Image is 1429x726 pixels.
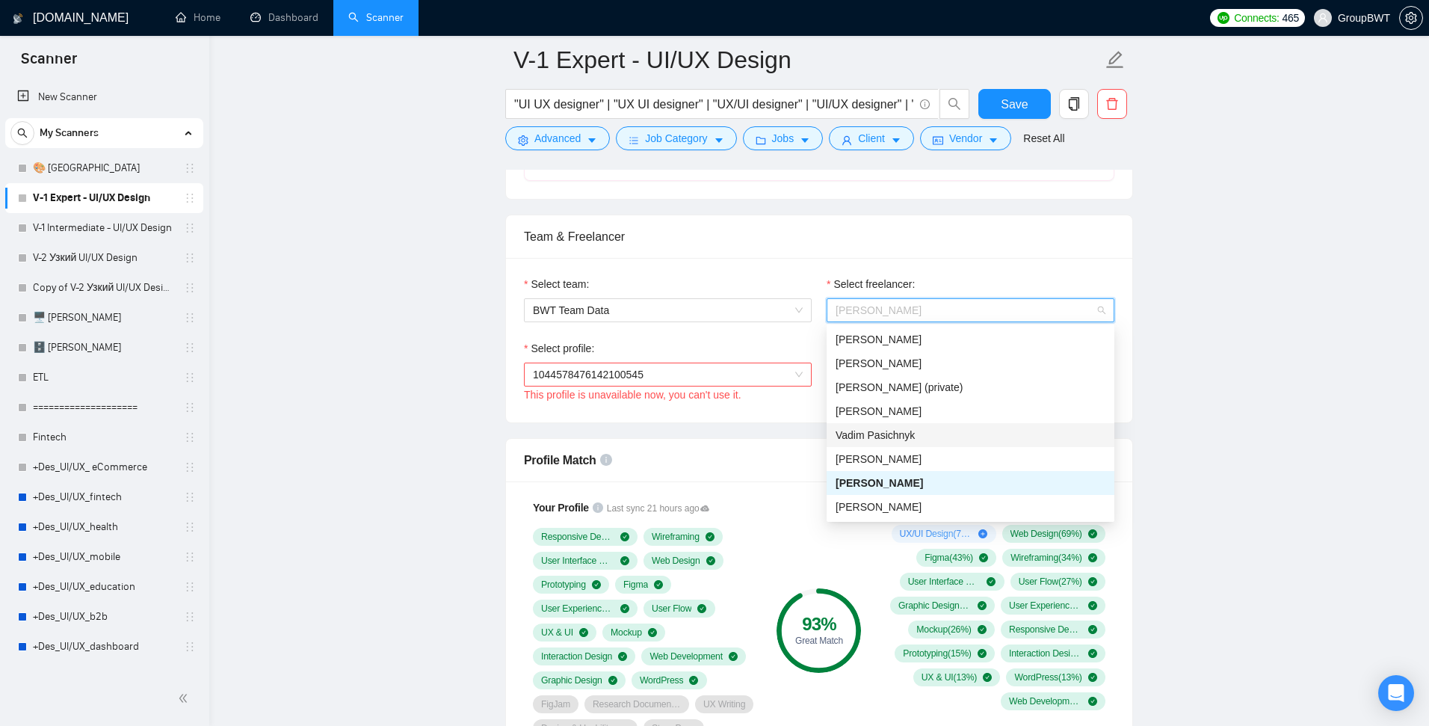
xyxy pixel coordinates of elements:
button: Save [978,89,1051,119]
span: holder [184,192,196,204]
span: Client [858,130,885,147]
a: +Des_UI/UX_education [33,572,175,602]
span: [PERSON_NAME] [836,304,922,316]
span: User Flow [652,603,691,615]
a: ==================== [33,393,175,422]
span: Prototyping [541,579,586,591]
span: holder [184,641,196,653]
button: copy [1059,89,1089,119]
span: User Experience Design ( 27 %) [1009,600,1082,612]
span: holder [184,431,196,443]
span: Jobs [772,130,794,147]
span: check-circle [978,649,987,658]
span: Scanner [9,48,89,79]
span: setting [1400,12,1422,24]
div: Team & Freelancer [524,215,1114,258]
button: delete [1097,89,1127,119]
span: check-circle [978,601,987,610]
span: Last sync 21 hours ago [607,502,710,516]
span: [PERSON_NAME] [836,501,922,513]
span: Figma ( 43 %) [925,552,973,564]
span: plus-circle [978,529,987,538]
span: User Interface Design ( 31 %) [908,576,981,588]
a: searchScanner [348,11,404,24]
button: search [939,89,969,119]
span: holder [184,611,196,623]
span: Advanced [534,130,581,147]
button: barsJob Categorycaret-down [616,126,736,150]
span: Interaction Design [541,650,612,662]
span: check-circle [592,580,601,589]
span: check-circle [620,556,629,565]
a: +Des_UI/UX_mobile [33,542,175,572]
a: +Des_UI/UX_ eCommerce [33,452,175,482]
span: Web Design [652,555,700,567]
span: check-circle [1088,529,1097,538]
span: holder [184,461,196,473]
div: 93 % [777,615,861,633]
img: logo [13,7,23,31]
span: caret-down [587,135,597,146]
span: [PERSON_NAME] [836,357,922,369]
span: check-circle [648,628,657,637]
span: [PERSON_NAME] [836,405,922,417]
span: user [842,135,852,146]
span: UX & UI [541,627,573,639]
span: check-circle [620,532,629,541]
span: holder [184,551,196,563]
label: Select team: [524,276,589,292]
a: V-1 Expert - UI/UX Design [33,183,175,213]
span: search [940,97,969,111]
span: check-circle [618,652,627,661]
button: settingAdvancedcaret-down [505,126,610,150]
span: idcard [933,135,943,146]
span: info-circle [593,502,603,513]
span: search [11,128,34,138]
span: info-circle [600,454,612,466]
span: Graphic Design [541,674,602,686]
span: check-circle [987,577,996,586]
span: caret-down [714,135,724,146]
span: check-circle [654,580,663,589]
span: WordPress ( 13 %) [1014,671,1081,683]
span: user [1318,13,1328,23]
a: Reset All [1023,130,1064,147]
img: upwork-logo.png [1217,12,1229,24]
span: Job Category [645,130,707,147]
span: holder [184,372,196,384]
span: copy [1060,97,1088,111]
span: [PERSON_NAME] [836,477,923,489]
a: 🖥️ [PERSON_NAME] [33,303,175,333]
span: check-circle [706,556,715,565]
span: Responsive Design [541,531,614,543]
a: setting [1399,12,1423,24]
span: Connects: [1234,10,1279,26]
span: check-circle [1088,577,1097,586]
button: folderJobscaret-down [743,126,824,150]
button: setting [1399,6,1423,30]
span: My Scanners [40,118,99,148]
a: Fintech [33,422,175,452]
span: info-circle [920,99,930,109]
span: check-circle [729,652,738,661]
span: check-circle [1088,625,1097,634]
span: holder [184,222,196,234]
label: Select freelancer: [827,276,915,292]
span: User Flow ( 27 %) [1019,576,1082,588]
li: New Scanner [5,82,203,112]
span: Select profile: [531,340,594,357]
span: Mockup [611,627,642,639]
span: check-circle [608,676,617,685]
span: FigJam [541,698,570,710]
span: check-circle [1088,601,1097,610]
span: 1044578476142100545 [533,369,643,381]
span: folder [756,135,766,146]
a: homeHome [176,11,220,24]
a: +Des_UI/UX_dashboard [33,632,175,662]
span: Your Profile [533,502,589,514]
span: double-left [178,691,193,706]
span: UX Writing [703,698,745,710]
button: idcardVendorcaret-down [920,126,1011,150]
span: Vadim Pasichnyk [836,429,915,441]
span: Interaction Design ( 13 %) [1009,647,1082,659]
